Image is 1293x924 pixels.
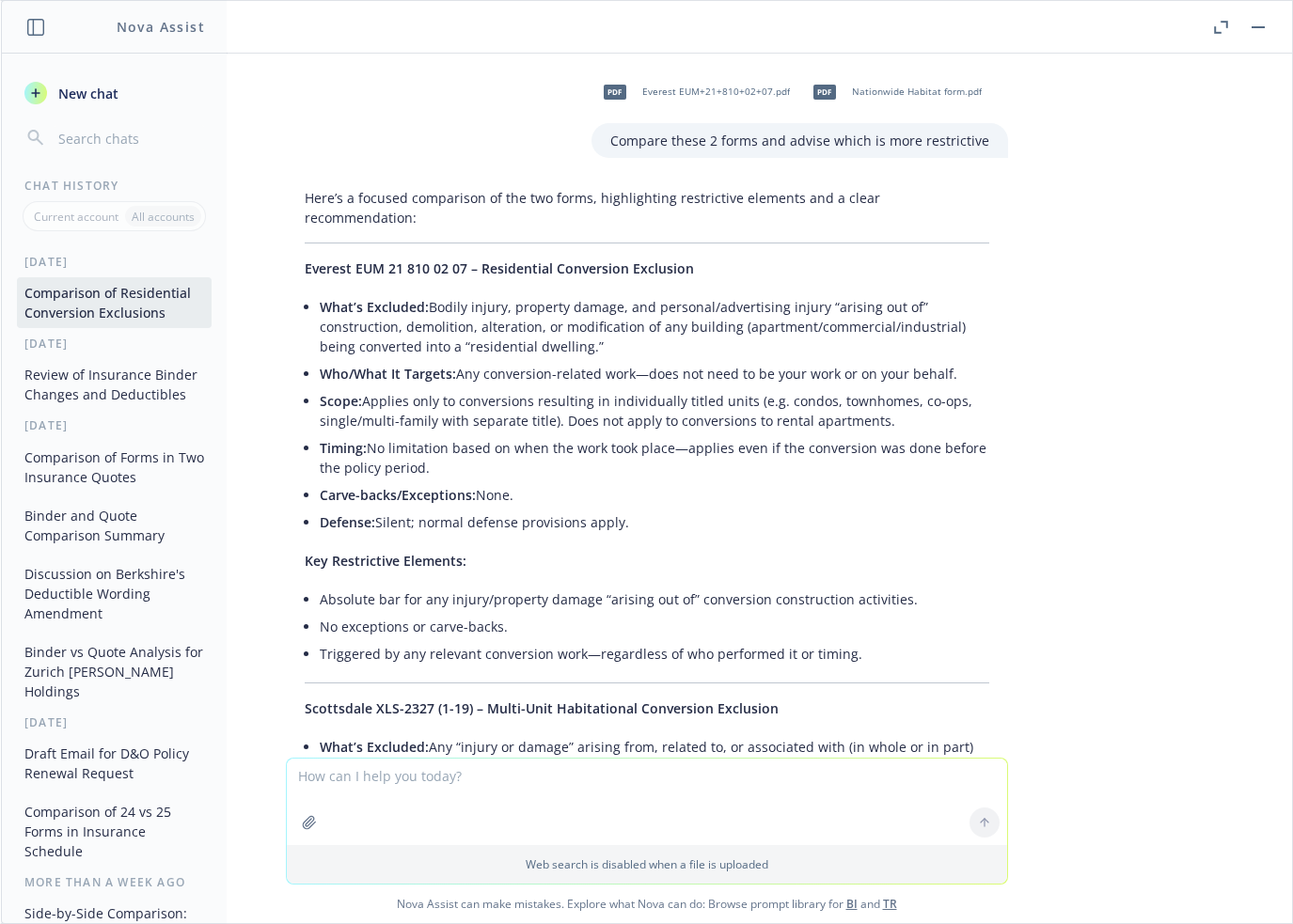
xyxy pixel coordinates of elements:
a: BI [846,896,858,912]
li: Any conversion-related work—does not need to be your work or on your behalf. [320,360,989,387]
span: What’s Excluded: [320,738,429,756]
span: Carve-backs/Exceptions: [320,486,476,504]
p: Current account [34,209,118,225]
h1: Nova Assist [117,17,205,37]
div: [DATE] [2,254,227,270]
span: pdf [813,85,836,99]
button: Comparison of Residential Conversion Exclusions [17,277,212,328]
li: Silent; normal defense provisions apply. [320,509,989,536]
button: Draft Email for D&O Policy Renewal Request [17,738,212,789]
a: TR [883,896,897,912]
span: Timing: [320,439,367,457]
span: Everest EUM+21+810+02+07.pdf [642,86,790,98]
li: Absolute bar for any injury/property damage “arising out of” conversion construction activities. [320,586,989,613]
span: Key Restrictive Elements: [305,552,466,570]
p: Here’s a focused comparison of the two forms, highlighting restrictive elements and a clear recom... [305,188,989,227]
span: pdf [604,85,626,99]
li: No limitation based on when the work took place—applies even if the conversion was done before th... [320,434,989,481]
li: Triggered by any relevant conversion work—regardless of who performed it or timing. [320,640,989,667]
span: What’s Excluded: [320,298,429,316]
button: Review of Insurance Binder Changes and Deductibles [17,359,212,410]
input: Search chats [55,125,204,151]
p: Compare these 2 forms and advise which is more restrictive [610,131,989,150]
button: New chat [17,76,212,110]
li: Bodily injury, property damage, and personal/advertising injury “arising out of” construction, de... [320,293,989,360]
div: pdfNationwide Habitat form.pdf [801,69,986,116]
div: [DATE] [2,417,227,433]
div: [DATE] [2,336,227,352]
button: Binder and Quote Comparison Summary [17,500,212,551]
div: More than a week ago [2,874,227,890]
li: Applies only to conversions resulting in individually titled units (e.g. condos, townhomes, co-op... [320,387,989,434]
li: No exceptions or carve-backs. [320,613,989,640]
button: Comparison of Forms in Two Insurance Quotes [17,442,212,493]
li: None. [320,481,989,509]
div: [DATE] [2,714,227,730]
span: Everest EUM 21 810 02 07 – Residential Conversion Exclusion [305,259,694,277]
div: pdfEverest EUM+21+810+02+07.pdf [591,69,794,116]
div: Chat History [2,178,227,194]
button: Binder vs Quote Analysis for Zurich [PERSON_NAME] Holdings [17,636,212,707]
span: Who/What It Targets: [320,365,456,383]
span: New chat [55,84,118,103]
button: Discussion on Berkshire's Deductible Wording Amendment [17,558,212,629]
span: Scottsdale XLS-2327 (1-19) – Multi-Unit Habitational Conversion Exclusion [305,699,779,717]
span: Defense: [320,513,375,531]
span: Scope: [320,392,362,410]
button: Comparison of 24 vs 25 Forms in Insurance Schedule [17,796,212,867]
span: Nova Assist can make mistakes. Explore what Nova can do: Browse prompt library for and [8,885,1285,923]
span: Nationwide Habitat form.pdf [852,86,982,98]
p: All accounts [132,209,195,225]
li: Any “injury or damage” arising from, related to, or associated with (in whole or in part) your wo... [320,733,989,800]
p: Web search is disabled when a file is uploaded [298,856,996,872]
